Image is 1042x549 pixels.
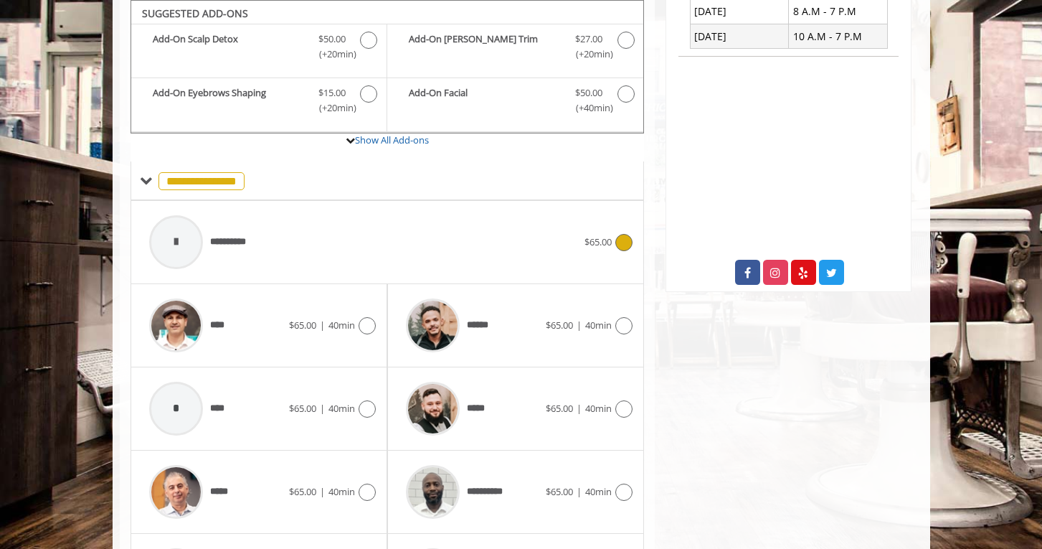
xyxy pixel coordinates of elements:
[328,485,355,498] span: 40min
[575,32,602,47] span: $27.00
[577,402,582,415] span: |
[409,32,561,62] b: Add-On [PERSON_NAME] Trim
[138,32,379,65] label: Add-On Scalp Detox
[355,133,429,146] a: Show All Add-ons
[138,85,379,119] label: Add-On Eyebrows Shaping
[567,47,610,62] span: (+20min )
[320,485,325,498] span: |
[318,85,346,100] span: $15.00
[311,100,353,116] span: (+20min )
[585,402,612,415] span: 40min
[567,100,610,116] span: (+40min )
[289,402,316,415] span: $65.00
[546,485,573,498] span: $65.00
[394,85,636,119] label: Add-On Facial
[311,47,353,62] span: (+20min )
[584,235,612,248] span: $65.00
[409,85,561,116] b: Add-On Facial
[394,32,636,65] label: Add-On Beard Trim
[153,32,304,62] b: Add-On Scalp Detox
[575,85,602,100] span: $50.00
[546,319,573,332] span: $65.00
[690,24,789,49] td: [DATE]
[153,85,304,116] b: Add-On Eyebrows Shaping
[585,485,612,498] span: 40min
[577,319,582,332] span: |
[320,319,325,332] span: |
[328,319,355,332] span: 40min
[577,485,582,498] span: |
[289,485,316,498] span: $65.00
[789,24,888,49] td: 10 A.M - 7 P.M
[142,6,248,20] b: SUGGESTED ADD-ONS
[289,319,316,332] span: $65.00
[585,319,612,332] span: 40min
[328,402,355,415] span: 40min
[546,402,573,415] span: $65.00
[318,32,346,47] span: $50.00
[320,402,325,415] span: |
